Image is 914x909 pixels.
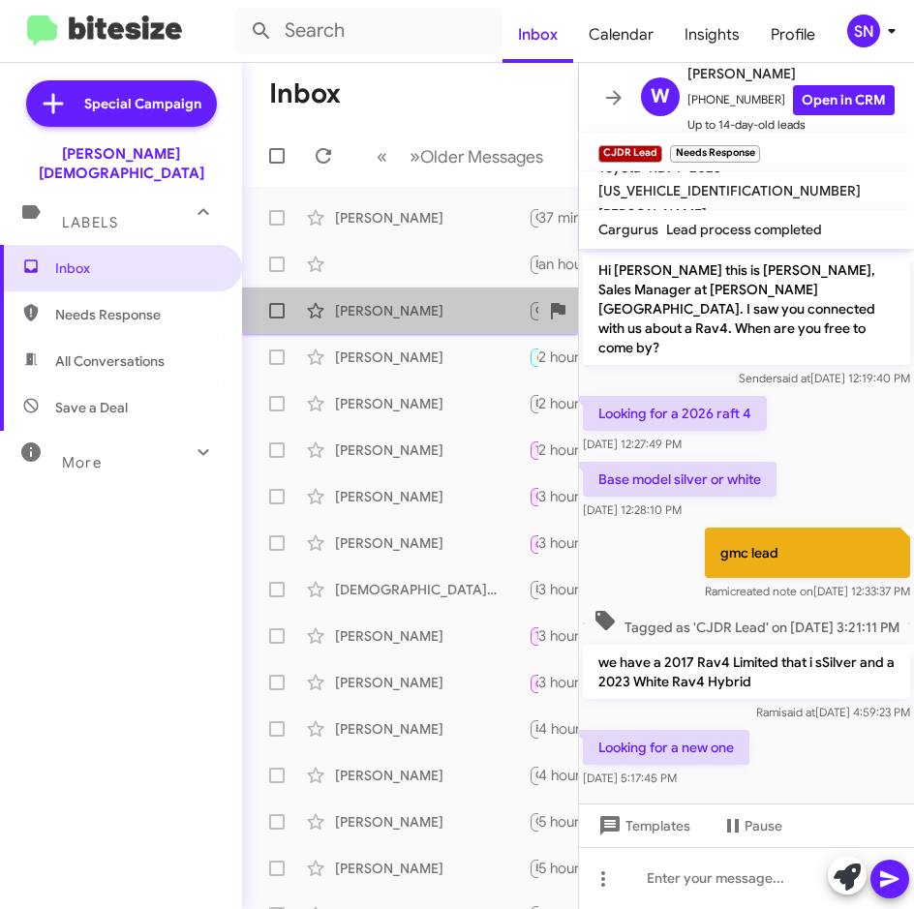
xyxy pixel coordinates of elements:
div: [PERSON_NAME] [335,673,529,692]
span: [US_VEHICLE_IDENTIFICATION_NUMBER] [598,182,861,199]
span: Call Them [535,490,586,502]
button: Next [398,136,555,176]
div: Thank you for your time [529,346,538,368]
div: 3 hours ago [538,673,632,692]
h1: Inbox [269,78,341,109]
span: Sender [DATE] 12:19:40 PM [739,371,910,385]
div: [PERSON_NAME] [335,719,529,739]
a: Profile [755,7,831,63]
div: Thank you for the info, I appreciate it. Let me know if there's a possibility of getting the pric... [529,299,538,321]
a: Special Campaign [26,80,217,127]
div: [PERSON_NAME] [335,533,529,553]
span: « [377,144,387,168]
div: 3 hours ago [538,580,632,599]
div: Hi [PERSON_NAME],Thanks for the clarity. I’m putting together out-the-door options for the Sierra... [529,253,538,275]
div: 2 hours ago [538,348,632,367]
span: Older Messages [420,146,543,167]
button: Templates [579,808,706,843]
span: Rami [DATE] 12:33:37 PM [705,584,910,598]
div: Thank you [529,764,538,786]
div: Hello, of course I will. [529,857,538,879]
span: Buick GMC Lead [535,862,619,874]
span: CJDR Lead [535,304,592,317]
div: Perfect, can you send over your current mileage? [529,717,538,740]
span: » [410,144,420,168]
span: All Conversations [55,351,165,371]
span: Call Them [535,538,586,551]
a: Inbox [503,7,573,63]
span: Calendar [573,7,669,63]
span: [PERSON_NAME] [598,205,707,223]
span: Buick GMC Lead [535,583,619,595]
div: [PERSON_NAME] [335,440,529,460]
input: Search [234,8,503,54]
span: CJDR Lead [535,211,592,224]
div: 3 hours ago [538,487,632,506]
a: Open in CRM [793,85,895,115]
span: [DATE] 12:27:49 PM [583,437,682,451]
span: [DATE] 12:28:10 PM [583,502,682,517]
div: Awesome chat then. [529,624,538,647]
div: [DEMOGRAPHIC_DATA][PERSON_NAME] [335,580,529,599]
span: Special Campaign [84,94,201,113]
div: SN [847,15,880,47]
div: Thank you [529,530,538,555]
span: Save a Deal [55,398,128,417]
span: Buick GMC Lead [535,397,619,409]
p: Base model silver or white [583,462,777,497]
div: [PERSON_NAME] [335,348,529,367]
button: Previous [365,136,399,176]
div: Looking for a new one [529,206,538,228]
div: 3 hours ago [538,533,632,553]
div: Inbound Call [529,670,538,694]
span: Try Pausing [535,443,592,456]
div: Thats great, I am very happy to hear that. [529,810,538,833]
div: [PERSON_NAME] [335,766,529,785]
p: Looking for a new one [583,730,749,765]
a: Insights [669,7,755,63]
div: [PERSON_NAME] [335,859,529,878]
div: 4 hours ago [538,766,633,785]
span: [PERSON_NAME] [687,62,895,85]
p: Looking for a 2026 raft 4 [583,396,767,431]
button: Pause [706,808,798,843]
span: Buick GMC Lead [535,722,619,735]
span: Pause [745,808,782,843]
span: Tagged as 'CJDR Lead' on [DATE] 3:21:11 PM [586,609,907,637]
span: Try Pausing [535,629,592,642]
small: CJDR Lead [598,145,662,163]
div: 4 hours ago [538,719,633,739]
p: we have a 2017 Rav4 Limited that i sSilver and a 2023 White Rav4 Hybrid [583,645,910,699]
span: Rami [DATE] 4:59:23 PM [756,705,910,719]
div: [PERSON_NAME] [335,487,529,506]
span: W [651,81,670,112]
span: 🔥 Hot [535,350,568,363]
span: Up to 14-day-old leads [687,115,895,135]
span: [PHONE_NUMBER] [687,85,895,115]
div: 2 hours ago [538,394,632,413]
button: SN [831,15,893,47]
small: Needs Response [670,145,759,163]
div: 37 minutes ago [538,208,655,227]
div: 2 hours ago [538,440,632,460]
span: Call Them [535,678,586,690]
span: Inbox [55,258,220,278]
span: Lead process completed [666,221,822,238]
div: [PERSON_NAME] [335,812,529,832]
div: 5 hours ago [538,812,632,832]
div: 3 hours ago [538,626,632,646]
p: gmc lead [705,528,910,578]
span: Buick GMC Lead [535,258,619,270]
div: [PERSON_NAME] [335,208,529,227]
span: said at [781,705,815,719]
div: an hour ago [538,255,633,274]
span: Templates [594,808,690,843]
span: created note on [730,584,813,598]
div: Please do, thank you. [529,439,538,461]
span: Cargurus [598,221,658,238]
span: said at [777,371,810,385]
div: [PERSON_NAME] [335,626,529,646]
